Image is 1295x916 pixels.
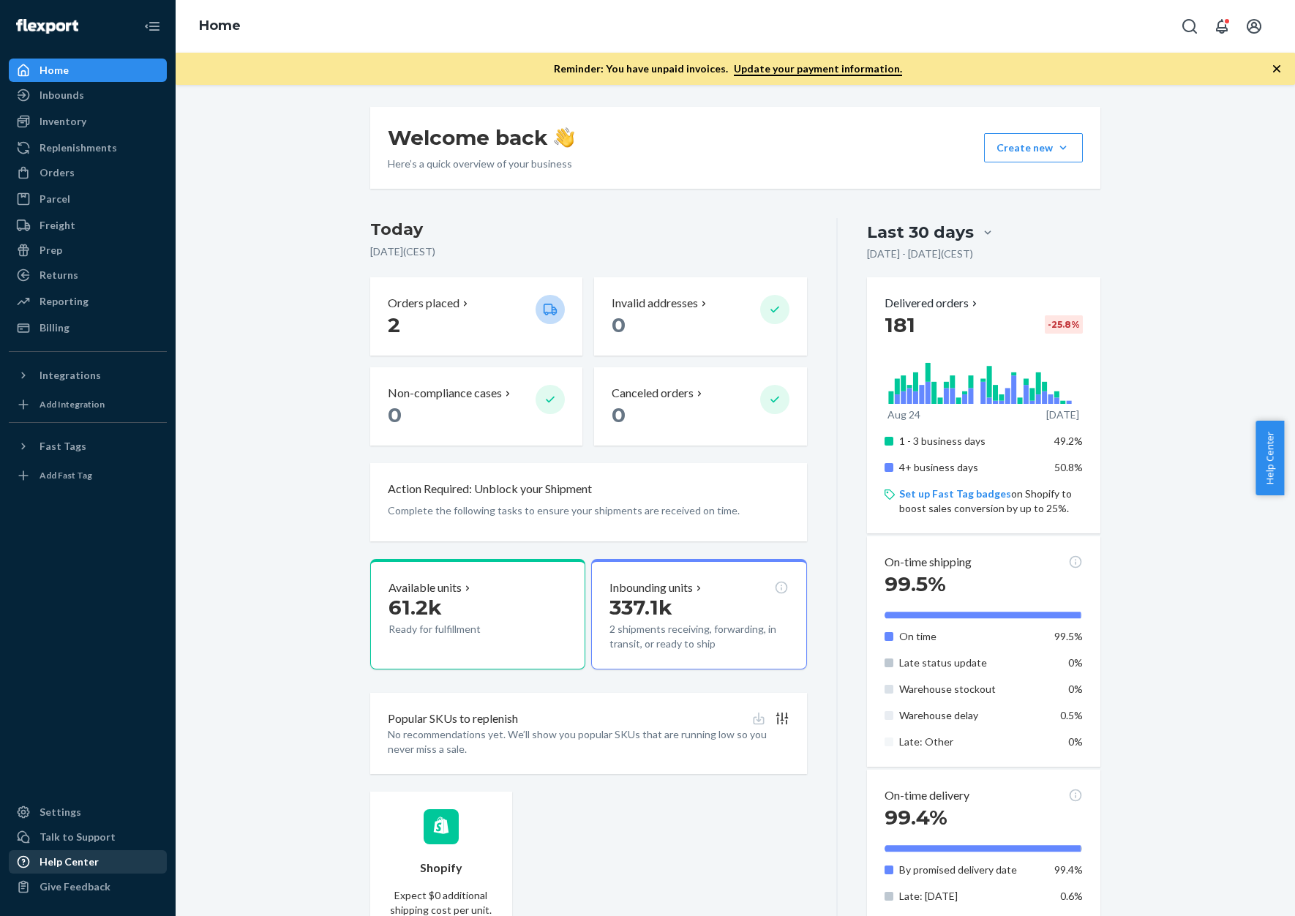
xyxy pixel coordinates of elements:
[138,12,167,41] button: Close Navigation
[554,61,902,76] p: Reminder: You have unpaid invoices.
[594,367,806,446] button: Canceled orders 0
[9,850,167,874] a: Help Center
[899,889,1043,904] p: Late: [DATE]
[984,133,1083,162] button: Create new
[388,595,442,620] span: 61.2k
[9,364,167,387] button: Integrations
[9,875,167,898] button: Give Feedback
[40,320,70,335] div: Billing
[40,192,70,206] div: Parcel
[370,244,807,259] p: [DATE] ( CEST )
[16,19,78,34] img: Flexport logo
[370,218,807,241] h3: Today
[388,295,459,312] p: Orders placed
[612,295,698,312] p: Invalid addresses
[370,277,582,356] button: Orders placed 2
[1207,12,1236,41] button: Open notifications
[40,398,105,410] div: Add Integration
[1068,683,1083,695] span: 0%
[9,263,167,287] a: Returns
[885,554,972,571] p: On-time shipping
[899,682,1043,697] p: Warehouse stockout
[9,316,167,339] a: Billing
[887,408,920,422] p: Aug 24
[40,88,84,102] div: Inbounds
[40,879,110,894] div: Give Feedback
[609,622,788,651] p: 2 shipments receiving, forwarding, in transit, or ready to ship
[9,393,167,416] a: Add Integration
[1054,863,1083,876] span: 99.4%
[388,124,574,151] h1: Welcome back
[9,825,167,849] a: Talk to Support
[1054,435,1083,447] span: 49.2%
[899,460,1043,475] p: 4+ business days
[40,140,117,155] div: Replenishments
[40,165,75,180] div: Orders
[370,559,585,670] button: Available units61.2kReady for fulfillment
[899,656,1043,670] p: Late status update
[1054,630,1083,642] span: 99.5%
[388,503,789,518] p: Complete the following tasks to ensure your shipments are received on time.
[885,571,946,596] span: 99.5%
[40,368,101,383] div: Integrations
[388,622,524,637] p: Ready for fulfillment
[1046,408,1079,422] p: [DATE]
[594,277,806,356] button: Invalid addresses 0
[1054,461,1083,473] span: 50.8%
[612,385,694,402] p: Canceled orders
[591,559,806,670] button: Inbounding units337.1k2 shipments receiving, forwarding, in transit, or ready to ship
[609,579,693,596] p: Inbounding units
[899,487,1083,516] p: on Shopify to boost sales conversion by up to 25%.
[40,855,99,869] div: Help Center
[9,59,167,82] a: Home
[867,221,974,244] div: Last 30 days
[388,710,518,727] p: Popular SKUs to replenish
[40,268,78,282] div: Returns
[388,157,574,171] p: Here’s a quick overview of your business
[388,385,502,402] p: Non-compliance cases
[1239,12,1269,41] button: Open account menu
[388,402,402,427] span: 0
[9,800,167,824] a: Settings
[40,63,69,78] div: Home
[734,62,902,76] a: Update your payment information.
[899,434,1043,448] p: 1 - 3 business days
[1175,12,1204,41] button: Open Search Box
[1060,890,1083,902] span: 0.6%
[9,136,167,159] a: Replenishments
[885,805,947,830] span: 99.4%
[9,464,167,487] a: Add Fast Tag
[40,114,86,129] div: Inventory
[899,487,1011,500] a: Set up Fast Tag badges
[40,469,92,481] div: Add Fast Tag
[388,481,592,498] p: Action Required: Unblock your Shipment
[9,187,167,211] a: Parcel
[388,312,400,337] span: 2
[612,312,626,337] span: 0
[1068,735,1083,748] span: 0%
[9,214,167,237] a: Freight
[899,863,1043,877] p: By promised delivery date
[1045,315,1083,334] div: -25.8 %
[1255,421,1284,495] button: Help Center
[885,312,915,337] span: 181
[388,579,462,596] p: Available units
[187,5,252,48] ol: breadcrumbs
[420,860,462,876] p: Shopify
[40,439,86,454] div: Fast Tags
[40,805,81,819] div: Settings
[885,295,980,312] button: Delivered orders
[1060,709,1083,721] span: 0.5%
[9,290,167,313] a: Reporting
[554,127,574,148] img: hand-wave emoji
[1068,656,1083,669] span: 0%
[9,239,167,262] a: Prep
[867,247,973,261] p: [DATE] - [DATE] ( CEST )
[899,629,1043,644] p: On time
[388,727,789,757] p: No recommendations yet. We’ll show you popular SKUs that are running low so you never miss a sale.
[199,18,241,34] a: Home
[612,402,626,427] span: 0
[899,735,1043,749] p: Late: Other
[9,110,167,133] a: Inventory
